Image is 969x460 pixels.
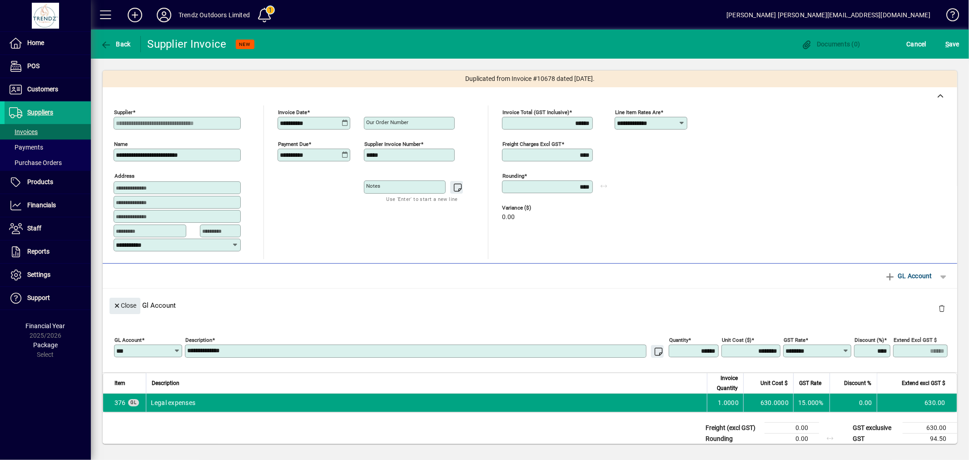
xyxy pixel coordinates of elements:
[713,373,738,393] span: Invoice Quantity
[114,141,128,147] mat-label: Name
[185,336,212,343] mat-label: Description
[902,378,945,388] span: Extend excl GST $
[855,336,884,343] mat-label: Discount (%)
[113,298,137,313] span: Close
[239,41,251,47] span: NEW
[502,205,557,211] span: Variance ($)
[877,394,957,412] td: 630.00
[707,394,743,412] td: 1.0000
[765,433,819,444] td: 0.00
[146,394,707,412] td: Legal expenses
[5,287,91,310] a: Support
[5,240,91,263] a: Reports
[278,109,307,115] mat-label: Invoice date
[27,178,53,185] span: Products
[5,264,91,286] a: Settings
[27,109,53,116] span: Suppliers
[5,55,91,78] a: POS
[669,336,688,343] mat-label: Quantity
[5,171,91,194] a: Products
[9,159,62,166] span: Purchase Orders
[945,40,949,48] span: S
[387,194,458,204] mat-hint: Use 'Enter' to start a new line
[100,40,131,48] span: Back
[27,225,41,232] span: Staff
[278,141,308,147] mat-label: Payment due
[701,422,765,433] td: Freight (excl GST)
[107,301,143,309] app-page-header-button: Close
[885,269,932,283] span: GL Account
[9,144,43,151] span: Payments
[364,141,421,147] mat-label: Supplier invoice number
[9,128,38,135] span: Invoices
[943,36,962,52] button: Save
[848,422,903,433] td: GST exclusive
[98,36,133,52] button: Back
[903,433,957,444] td: 94.50
[366,183,380,189] mat-label: Notes
[179,8,250,22] div: Trendz Outdoors Limited
[5,124,91,140] a: Invoices
[799,36,863,52] button: Documents (0)
[502,109,569,115] mat-label: Invoice Total (GST inclusive)
[880,268,937,284] button: GL Account
[799,378,821,388] span: GST Rate
[502,173,524,179] mat-label: Rounding
[939,2,958,31] a: Knowledge Base
[5,32,91,55] a: Home
[931,304,953,312] app-page-header-button: Delete
[109,298,140,314] button: Close
[27,294,50,301] span: Support
[907,37,927,51] span: Cancel
[5,194,91,217] a: Financials
[5,140,91,155] a: Payments
[5,78,91,101] a: Customers
[502,214,515,221] span: 0.00
[722,336,751,343] mat-label: Unit Cost ($)
[931,298,953,320] button: Delete
[743,394,793,412] td: 630.0000
[27,62,40,70] span: POS
[27,248,50,255] span: Reports
[726,8,930,22] div: [PERSON_NAME] [PERSON_NAME][EMAIL_ADDRESS][DOMAIN_NAME]
[26,322,65,330] span: Financial Year
[148,37,227,51] div: Supplier Invoice
[114,378,125,388] span: Item
[91,36,141,52] app-page-header-button: Back
[701,433,765,444] td: Rounding
[903,422,957,433] td: 630.00
[114,336,142,343] mat-label: GL Account
[801,40,860,48] span: Documents (0)
[27,201,56,209] span: Financials
[844,378,871,388] span: Discount %
[130,400,137,405] span: GL
[114,398,126,407] span: Legal expenses
[114,109,133,115] mat-label: Supplier
[848,433,903,444] td: GST
[615,109,661,115] mat-label: Line item rates are
[793,394,830,412] td: 15.000%
[5,217,91,240] a: Staff
[366,119,408,125] mat-label: Our order number
[830,394,877,412] td: 0.00
[765,422,819,433] td: 0.00
[27,39,44,46] span: Home
[103,289,957,322] div: Gl Account
[904,36,929,52] button: Cancel
[502,141,562,147] mat-label: Freight charges excl GST
[149,7,179,23] button: Profile
[120,7,149,23] button: Add
[784,336,805,343] mat-label: GST rate
[945,37,959,51] span: ave
[27,85,58,93] span: Customers
[152,378,179,388] span: Description
[33,341,58,349] span: Package
[894,336,937,343] mat-label: Extend excl GST $
[465,74,595,84] span: Duplicated from Invoice #10678 dated [DATE].
[760,378,788,388] span: Unit Cost $
[5,155,91,170] a: Purchase Orders
[27,271,50,278] span: Settings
